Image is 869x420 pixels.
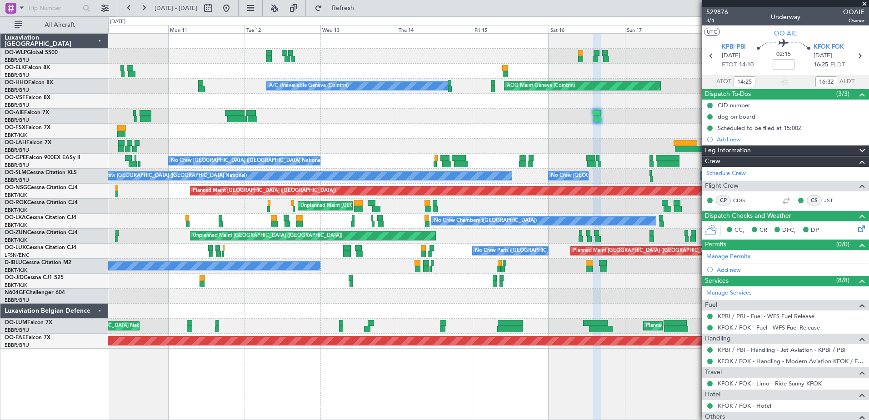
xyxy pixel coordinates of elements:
[5,65,25,70] span: OO-ELK
[5,177,29,184] a: EBBR/BRU
[5,335,25,340] span: OO-FAE
[722,51,740,60] span: [DATE]
[5,192,27,199] a: EBKT/KJK
[843,17,864,25] span: Owner
[5,245,26,250] span: OO-LUX
[718,324,820,331] a: KFOK / FOK - Fuel - WFS Fuel Release
[5,320,52,325] a: OO-LUMFalcon 7X
[774,29,797,38] span: OO-AIE
[95,169,247,183] div: No Crew [GEOGRAPHIC_DATA] ([GEOGRAPHIC_DATA] National)
[706,289,752,298] a: Manage Services
[717,135,864,143] div: Add new
[5,290,26,295] span: N604GF
[722,60,737,70] span: ETOT
[646,319,810,333] div: Planned Maint [GEOGRAPHIC_DATA] ([GEOGRAPHIC_DATA] National)
[836,89,849,99] span: (3/3)
[5,162,29,169] a: EBBR/BRU
[24,22,96,28] span: All Aircraft
[5,110,24,115] span: OO-AIE
[839,77,854,86] span: ALDT
[705,334,731,344] span: Handling
[5,200,27,205] span: OO-ROK
[551,169,703,183] div: No Crew [GEOGRAPHIC_DATA] ([GEOGRAPHIC_DATA] National)
[5,147,29,154] a: EBBR/BRU
[10,18,99,32] button: All Aircraft
[5,275,64,280] a: OO-JIDCessna CJ1 525
[776,50,791,59] span: 02:15
[705,181,739,191] span: Flight Crew
[5,110,49,115] a: OO-AIEFalcon 7X
[5,155,80,160] a: OO-GPEFalcon 900EX EASy II
[824,196,844,205] a: JST
[782,226,796,235] span: DFC,
[5,125,25,130] span: OO-FSX
[110,18,125,26] div: [DATE]
[310,1,365,15] button: Refresh
[155,4,197,12] span: [DATE] - [DATE]
[733,196,754,205] a: CDG
[5,155,26,160] span: OO-GPE
[5,185,27,190] span: OO-NSG
[5,252,30,259] a: LFSN/ENC
[5,267,27,274] a: EBKT/KJK
[5,170,26,175] span: OO-SLM
[434,214,537,228] div: No Crew Chambery ([GEOGRAPHIC_DATA])
[475,244,565,258] div: No Crew Paris ([GEOGRAPHIC_DATA])
[5,95,25,100] span: OO-VSF
[5,327,29,334] a: EBBR/BRU
[739,60,754,70] span: 14:10
[705,300,717,310] span: Fuel
[5,207,27,214] a: EBKT/KJK
[705,367,722,378] span: Travel
[706,252,750,261] a: Manage Permits
[5,245,76,250] a: OO-LUXCessna Citation CJ4
[705,89,751,100] span: Dispatch To-Dos
[830,60,845,70] span: ELDT
[5,80,28,85] span: OO-HHO
[5,50,58,55] a: OO-WLPGlobal 5500
[5,140,51,145] a: OO-LAHFalcon 7X
[5,260,71,265] a: D-IBLUCessna Citation M2
[836,275,849,285] span: (8/8)
[704,28,720,36] button: UTC
[814,43,844,52] span: KFOK FOK
[5,297,29,304] a: EBBR/BRU
[718,346,846,354] a: KPBI / PBI - Handling - Jet Aviation - KPBI / PBI
[722,43,746,52] span: KPBI PBI
[5,215,26,220] span: OO-LXA
[397,25,473,33] div: Thu 14
[807,195,822,205] div: CS
[5,87,29,94] a: EBBR/BRU
[716,77,731,86] span: ATOT
[5,125,50,130] a: OO-FSXFalcon 7X
[507,79,575,93] div: AOG Maint Geneva (Cointrin)
[5,117,29,124] a: EBBR/BRU
[5,132,27,139] a: EBKT/KJK
[324,5,362,11] span: Refresh
[717,266,864,274] div: Add new
[705,240,726,250] span: Permits
[245,25,320,33] div: Tue 12
[5,185,78,190] a: OO-NSGCessna Citation CJ4
[734,76,755,87] input: --:--
[5,290,65,295] a: N604GFChallenger 604
[168,25,244,33] div: Mon 11
[473,25,549,33] div: Fri 15
[718,101,750,109] div: CID number
[718,357,864,365] a: KFOK / FOK - Handling - Modern Aviation KFOK / FOK
[193,184,336,198] div: Planned Maint [GEOGRAPHIC_DATA] ([GEOGRAPHIC_DATA])
[5,102,29,109] a: EBBR/BRU
[705,145,751,156] span: Leg Information
[5,275,24,280] span: OO-JID
[705,276,729,286] span: Services
[811,226,819,235] span: DP
[815,76,837,87] input: --:--
[92,25,168,33] div: Sun 10
[701,25,777,33] div: Mon 18
[718,380,822,387] a: KFOK / FOK - Limo - Ride Sunny KFOK
[718,312,814,320] a: KPBI / PBI - Fuel - WFS Fuel Release
[718,124,802,132] div: Scheduled to be filed at 15:00Z
[5,260,22,265] span: D-IBLU
[5,57,29,64] a: EBBR/BRU
[5,282,27,289] a: EBKT/KJK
